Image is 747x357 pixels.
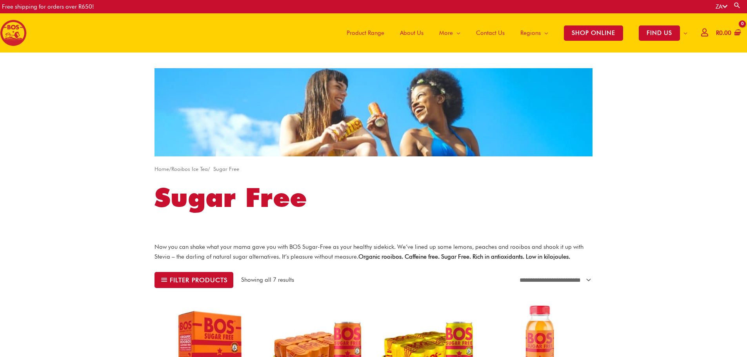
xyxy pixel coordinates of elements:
span: Filter products [170,277,227,283]
nav: Breadcrumb [154,164,593,174]
span: Contact Us [476,21,505,45]
a: Rooibos Ice Tea [171,166,208,172]
p: Now you can shake what your mama gave you with BOS Sugar-Free as your healthy sidekick. We’ve lin... [154,242,593,262]
a: Search button [733,2,741,9]
a: View Shopping Cart, empty [714,24,741,42]
span: FIND US [639,25,680,41]
span: More [439,21,453,45]
span: SHOP ONLINE [564,25,623,41]
a: Regions [513,13,556,53]
nav: Site Navigation [333,13,695,53]
span: R [716,29,719,36]
strong: Organic rooibos. Caffeine free. Sugar Free. Rich in antioxidants. Low in kilojoules. [358,253,570,260]
h1: Sugar Free [154,179,593,216]
span: About Us [400,21,423,45]
span: Product Range [347,21,384,45]
a: ZA [716,3,727,10]
a: Product Range [339,13,392,53]
p: Showing all 7 results [241,275,294,285]
a: SHOP ONLINE [556,13,631,53]
select: Shop order [515,272,593,288]
a: Home [154,166,169,172]
a: Contact Us [468,13,513,53]
a: More [431,13,468,53]
a: About Us [392,13,431,53]
bdi: 0.00 [716,29,731,36]
span: Regions [520,21,541,45]
button: Filter products [154,272,233,288]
